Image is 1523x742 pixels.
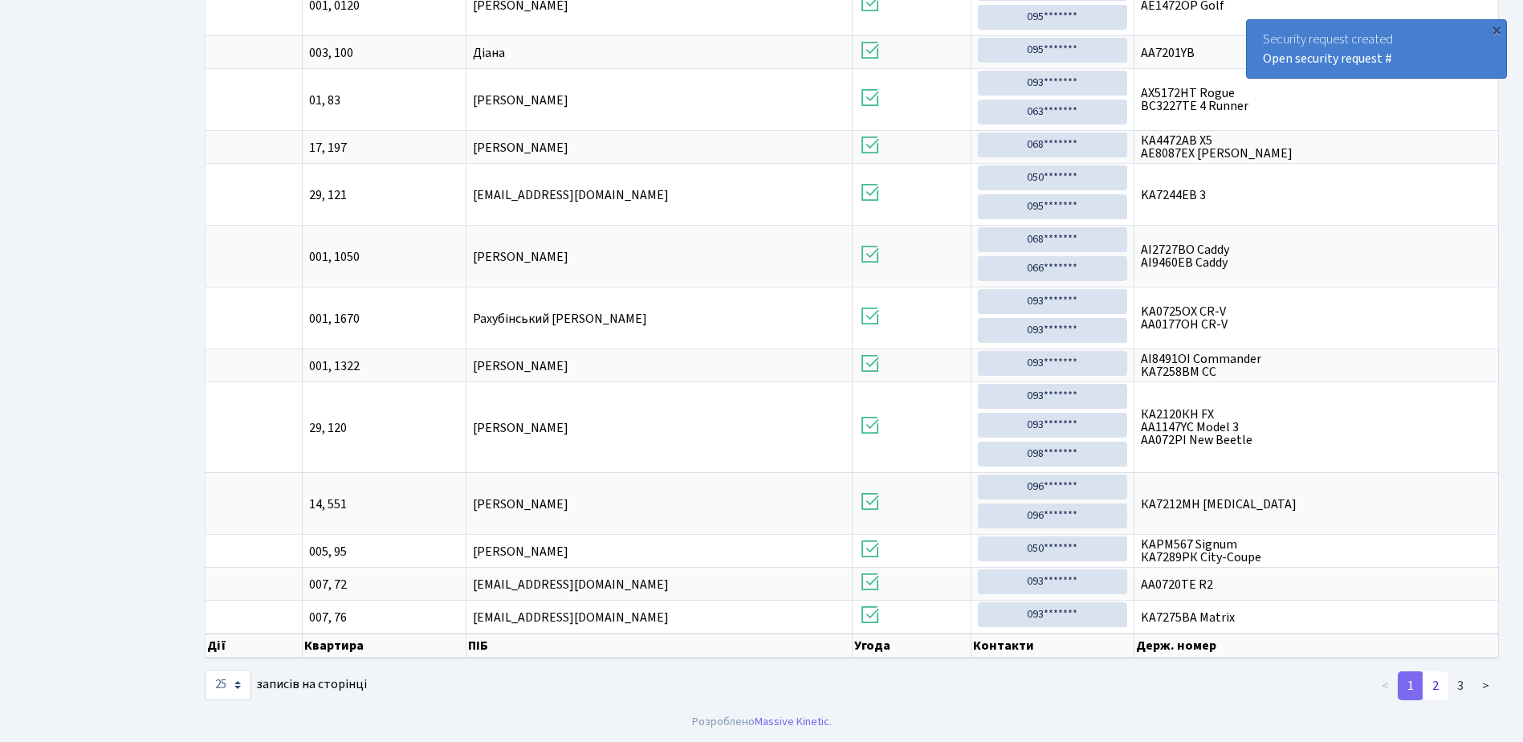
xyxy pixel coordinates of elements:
span: КА4472АВ X5 АЕ8087ЕХ [PERSON_NAME] [1141,134,1492,160]
span: 29, 120 [309,422,459,434]
span: [PERSON_NAME] [473,419,568,437]
span: 17, 197 [309,141,459,154]
span: 001, 1670 [309,312,459,325]
span: 14, 551 [309,498,459,511]
span: AA7201YB [1141,47,1492,59]
div: Розроблено . [692,713,832,731]
span: [PERSON_NAME] [473,248,568,266]
span: [PERSON_NAME] [473,139,568,157]
span: [EMAIL_ADDRESS][DOMAIN_NAME] [473,186,669,204]
div: × [1488,22,1505,38]
th: Держ. номер [1134,634,1499,658]
span: [EMAIL_ADDRESS][DOMAIN_NAME] [473,576,669,593]
a: 1 [1398,671,1423,700]
a: 2 [1423,671,1448,700]
th: Дії [206,634,303,658]
span: 001, 1322 [309,360,459,373]
span: Рахубінський [PERSON_NAME] [473,310,647,328]
span: КА2120КН FX AA1147YC Model 3 AA072PI New Beetle [1141,408,1492,446]
span: AI2727BO Caddy AI9460EB Caddy [1141,243,1492,269]
a: 3 [1448,671,1473,700]
span: Діана [473,44,505,62]
span: AX5172HT Rogue ВС3227ТЕ 4 Runner [1141,87,1492,112]
span: KAPM567 Signum КА7289РК City-Coupe [1141,538,1492,564]
a: Open security request # [1263,50,1392,67]
span: [PERSON_NAME] [473,357,568,375]
th: ПІБ [466,634,853,658]
th: Квартира [303,634,466,658]
div: Security request created [1247,20,1506,78]
span: AA0720TE R2 [1141,578,1492,591]
span: AI8491OI Commander KA7258BM CC [1141,353,1492,378]
th: Контакти [971,634,1134,658]
span: [EMAIL_ADDRESS][DOMAIN_NAME] [473,609,669,626]
span: 01, 83 [309,94,459,107]
span: 007, 72 [309,578,459,591]
span: КА7212МН [MEDICAL_DATA] [1141,498,1492,511]
span: 003, 100 [309,47,459,59]
span: 005, 95 [309,545,459,558]
label: записів на сторінці [205,670,367,700]
span: 001, 1050 [309,251,459,263]
a: > [1472,671,1499,700]
span: 007, 76 [309,611,459,624]
th: Угода [853,634,971,658]
span: [PERSON_NAME] [473,543,568,561]
span: [PERSON_NAME] [473,495,568,513]
span: [PERSON_NAME] [473,92,568,109]
a: Massive Kinetic [755,713,829,730]
span: KA7244EB 3 [1141,189,1492,202]
span: KA0725OX CR-V AA0177OH CR-V [1141,305,1492,331]
select: записів на сторінці [205,670,251,700]
span: KA7275BA Matrix [1141,611,1492,624]
span: 29, 121 [309,189,459,202]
